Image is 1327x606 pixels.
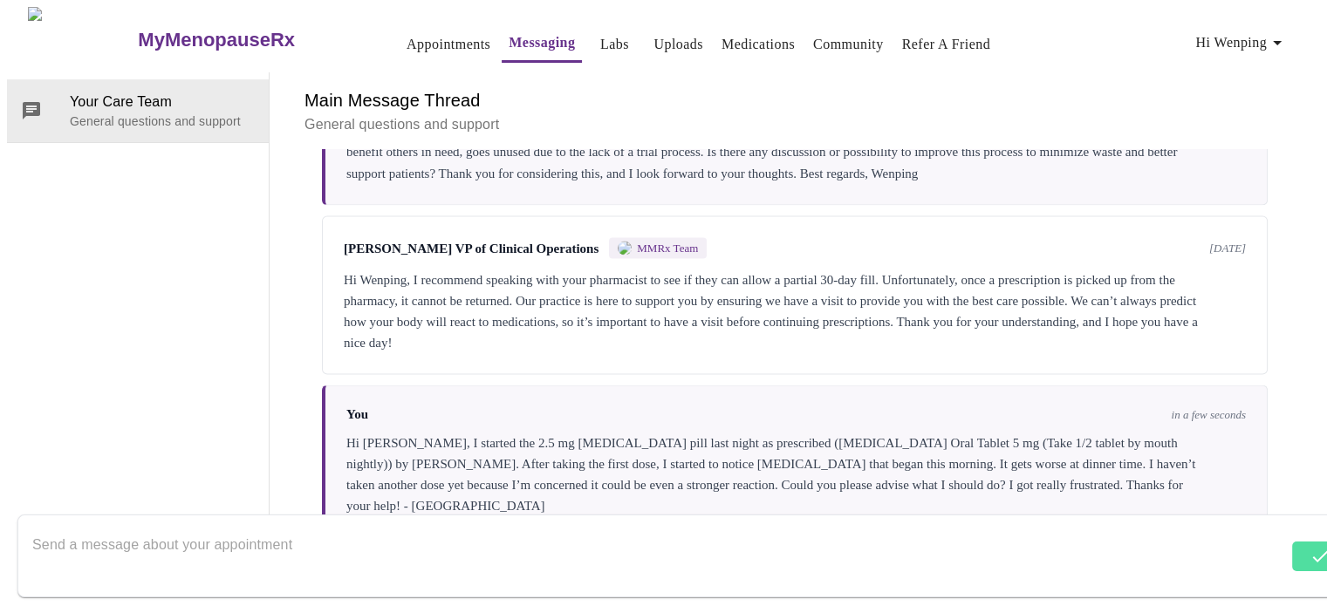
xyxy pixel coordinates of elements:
a: Refer a Friend [902,32,991,57]
span: MMRx Team [637,241,698,255]
button: Refer a Friend [895,27,998,62]
button: Messaging [502,25,582,63]
a: MyMenopauseRx [136,10,365,71]
a: Community [813,32,884,57]
button: Uploads [646,27,710,62]
a: Labs [600,32,629,57]
span: [PERSON_NAME] VP of Clinical Operations [344,241,599,255]
a: Medications [722,32,795,57]
h3: MyMenopauseRx [138,29,295,51]
div: Hi Wenping, I recommend speaking with your pharmacist to see if they can allow a partial 30-day f... [344,269,1246,352]
button: Community [806,27,891,62]
button: Labs [586,27,642,62]
p: General questions and support [304,114,1285,135]
div: Hi [PERSON_NAME], I started the 2.5 mg [MEDICAL_DATA] pill last night as prescribed ([MEDICAL_DAT... [346,432,1246,515]
h6: Main Message Thread [304,86,1285,114]
textarea: Send a message about your appointment [32,528,1288,583]
a: Uploads [653,32,703,57]
p: General questions and support [70,112,255,130]
span: Your Care Team [70,92,255,112]
span: Hi Wenping [1195,31,1288,55]
img: MMRX [618,241,632,255]
button: Hi Wenping [1188,25,1295,60]
a: Appointments [407,32,490,57]
a: Messaging [509,31,575,55]
span: You [346,406,368,421]
img: MyMenopauseRx Logo [28,7,136,72]
button: Appointments [400,27,497,62]
span: in a few seconds [1171,407,1246,421]
button: Medications [715,27,802,62]
span: [DATE] [1209,241,1246,255]
div: Your Care TeamGeneral questions and support [7,79,269,142]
